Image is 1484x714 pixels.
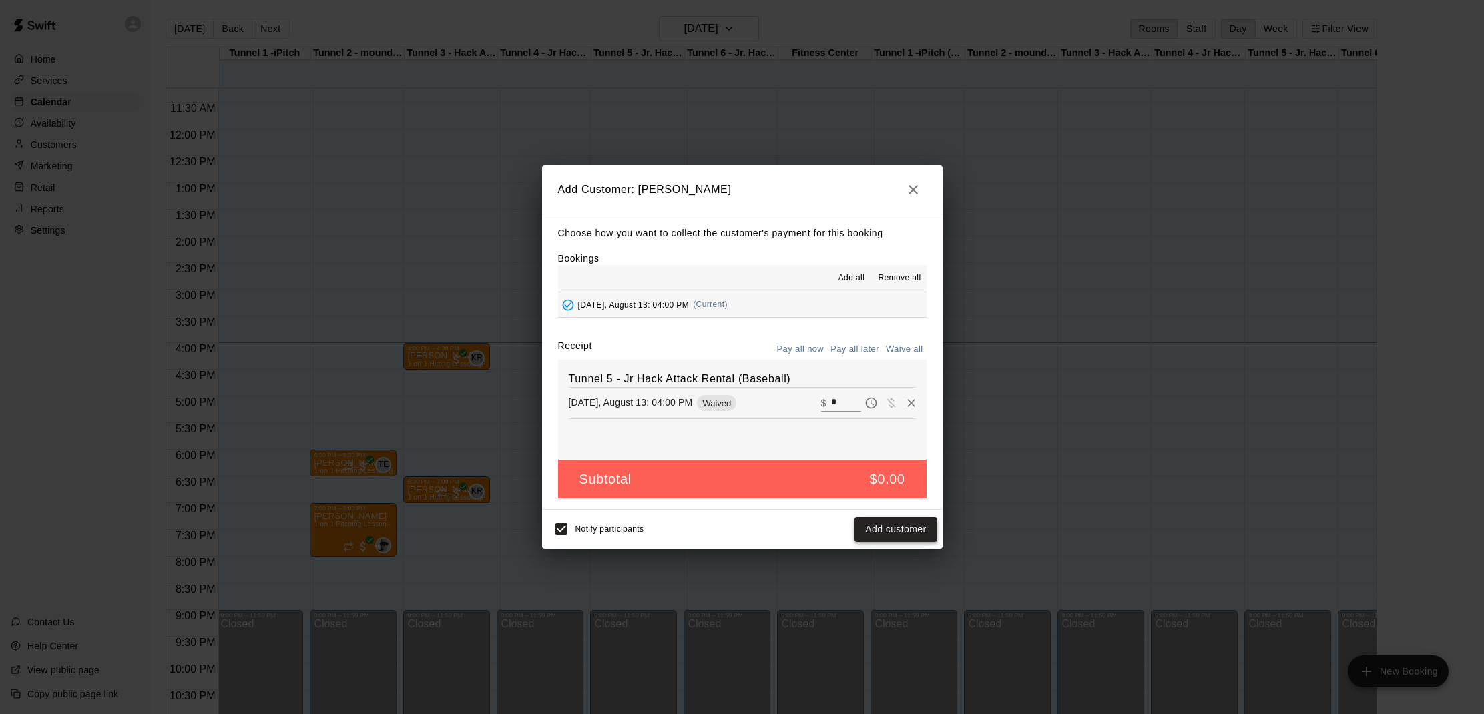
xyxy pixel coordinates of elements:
[558,295,578,315] button: Added - Collect Payment
[873,268,926,289] button: Remove all
[901,393,921,413] button: Remove
[869,470,905,488] h5: $0.00
[883,339,927,360] button: Waive all
[558,253,599,264] label: Bookings
[821,396,826,410] p: $
[542,165,943,214] h2: Add Customer: [PERSON_NAME]
[693,300,728,309] span: (Current)
[827,339,883,360] button: Pay all later
[881,396,901,408] span: Waive payment
[854,517,937,542] button: Add customer
[774,339,828,360] button: Pay all now
[578,300,690,309] span: [DATE], August 13: 04:00 PM
[558,339,592,360] label: Receipt
[558,225,927,242] p: Choose how you want to collect the customer's payment for this booking
[861,396,881,408] span: Pay later
[697,398,736,408] span: Waived
[830,268,873,289] button: Add all
[838,272,865,285] span: Add all
[878,272,921,285] span: Remove all
[558,292,927,317] button: Added - Collect Payment[DATE], August 13: 04:00 PM(Current)
[569,396,693,409] p: [DATE], August 13: 04:00 PM
[569,370,916,388] h6: Tunnel 5 - Jr Hack Attack Rental (Baseball)
[575,525,644,534] span: Notify participants
[579,470,632,488] h5: Subtotal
